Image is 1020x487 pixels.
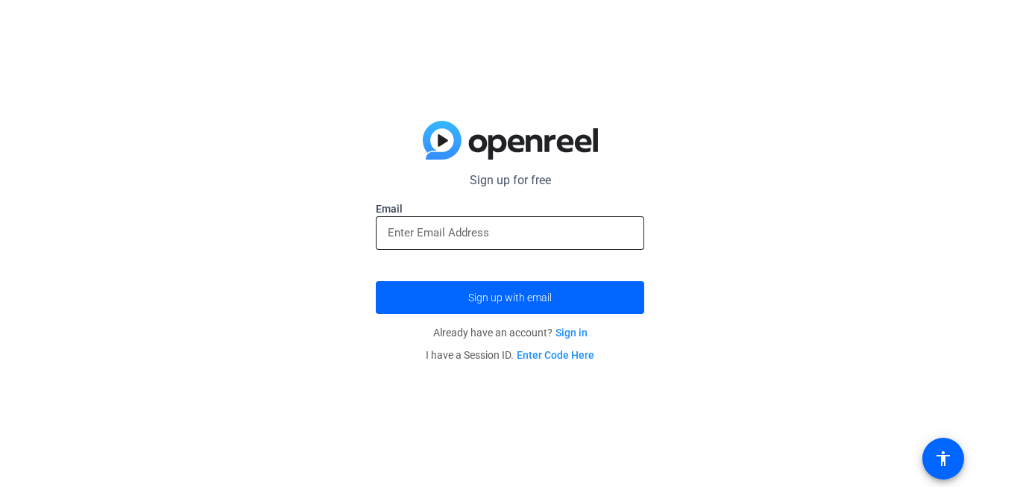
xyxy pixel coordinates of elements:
label: Email [376,201,644,216]
span: Already have an account? [433,327,588,339]
button: Sign up with email [376,281,644,314]
input: Enter Email Address [388,224,632,242]
a: Enter Code Here [517,349,594,361]
p: Sign up for free [376,172,644,189]
span: I have a Session ID. [426,349,594,361]
a: Sign in [555,327,588,339]
mat-icon: accessibility [934,450,952,468]
img: blue-gradient.svg [423,121,598,160]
